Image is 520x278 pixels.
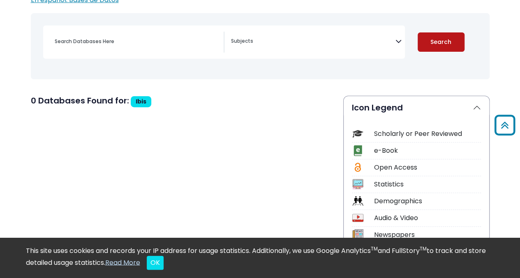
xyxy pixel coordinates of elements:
[371,245,378,252] sup: TM
[420,245,427,252] sup: TM
[105,257,140,267] a: Read More
[352,195,363,207] img: Icon Demographics
[352,179,363,190] img: Icon Statistics
[492,118,518,132] a: Back to Top
[352,128,363,139] img: Icon Scholarly or Peer Reviewed
[352,212,363,223] img: Icon Audio & Video
[374,163,481,172] div: Open Access
[374,196,481,206] div: Demographics
[136,97,146,106] span: Ibis
[50,35,224,47] input: Search database by title or keyword
[353,162,363,173] img: Icon Open Access
[352,229,363,240] img: Icon Newspapers
[352,145,363,156] img: Icon e-Book
[418,32,465,52] button: Submit for Search Results
[374,213,481,223] div: Audio & Video
[374,146,481,156] div: e-Book
[374,129,481,139] div: Scholarly or Peer Reviewed
[344,96,489,119] button: Icon Legend
[374,230,481,240] div: Newspapers
[147,256,164,270] button: Close
[31,95,129,106] span: 0 Databases Found for:
[31,13,490,79] nav: Search filters
[374,179,481,189] div: Statistics
[231,39,395,45] textarea: Search
[26,246,495,270] div: This site uses cookies and records your IP address for usage statistics. Additionally, we use Goo...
